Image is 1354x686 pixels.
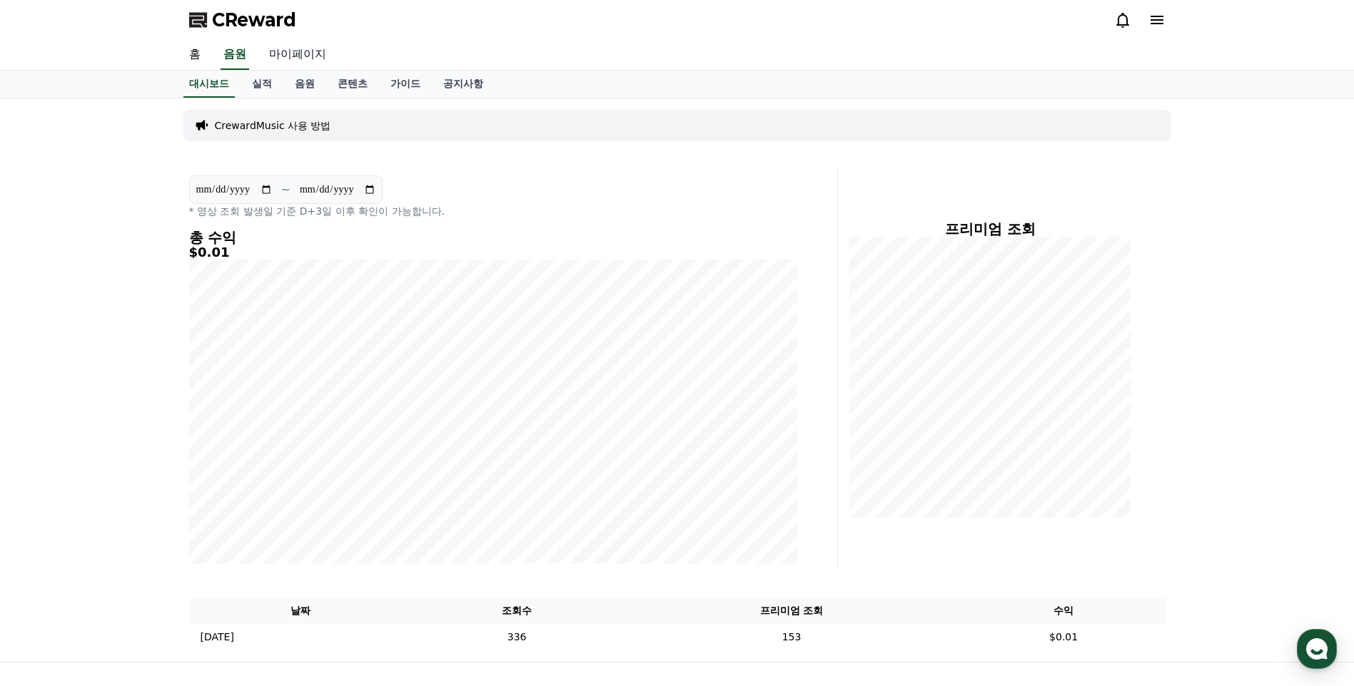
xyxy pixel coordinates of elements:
th: 수익 [962,598,1166,624]
a: 음원 [283,71,326,98]
a: 공지사항 [432,71,495,98]
h4: 총 수익 [189,230,797,245]
th: 조회수 [413,598,621,624]
a: 음원 [221,40,249,70]
a: 대화 [94,452,184,488]
a: CReward [189,9,296,31]
td: 153 [621,624,961,650]
a: 콘텐츠 [326,71,379,98]
a: 홈 [178,40,212,70]
td: 336 [413,624,621,650]
a: 홈 [4,452,94,488]
p: * 영상 조회 발생일 기준 D+3일 이후 확인이 가능합니다. [189,204,797,218]
th: 프리미엄 조회 [621,598,961,624]
a: CrewardMusic 사용 방법 [215,118,331,133]
a: 가이드 [379,71,432,98]
td: $0.01 [962,624,1166,650]
p: ~ [281,181,290,198]
th: 날짜 [189,598,413,624]
h4: 프리미엄 조회 [849,221,1131,237]
span: 홈 [45,473,54,485]
span: 대화 [131,474,148,486]
a: 실적 [241,71,283,98]
span: CReward [212,9,296,31]
a: 마이페이지 [258,40,338,70]
h5: $0.01 [189,245,797,260]
p: [DATE] [201,630,234,645]
a: 설정 [184,452,274,488]
a: 대시보드 [183,71,235,98]
span: 설정 [221,473,238,485]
